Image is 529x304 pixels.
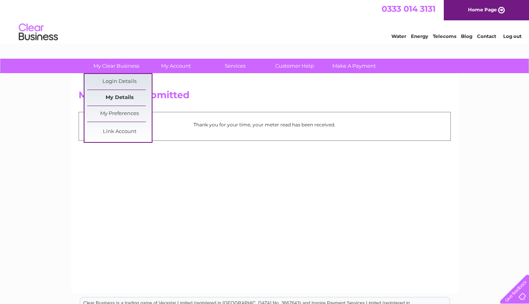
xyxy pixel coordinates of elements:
a: Make A Payment [322,59,386,73]
a: Customer Help [262,59,327,73]
div: Clear Business is a trading name of Verastar Limited (registered in [GEOGRAPHIC_DATA] No. 3667643... [80,4,450,38]
a: Blog [461,33,472,39]
img: logo.png [18,20,58,44]
a: My Account [143,59,208,73]
a: Contact [477,33,496,39]
a: Water [391,33,406,39]
a: Services [203,59,267,73]
a: My Details [87,90,152,106]
a: Energy [411,33,428,39]
p: Thank you for your time, your meter read has been received. [83,121,447,128]
h2: Meter Read Submitted [79,90,451,104]
a: Login Details [87,74,152,90]
a: 0333 014 3131 [382,4,436,14]
a: Link Account [87,124,152,140]
a: My Clear Business [84,59,149,73]
a: Log out [503,33,522,39]
a: Telecoms [433,33,456,39]
a: My Preferences [87,106,152,122]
